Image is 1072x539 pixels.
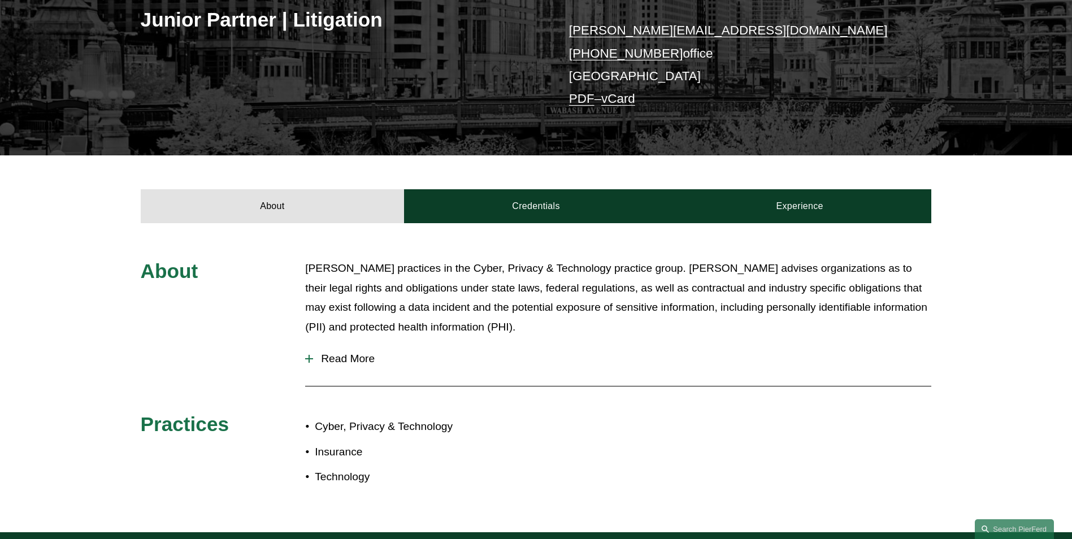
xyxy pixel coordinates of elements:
span: Read More [313,353,931,365]
p: Insurance [315,442,536,462]
h3: Junior Partner | Litigation [141,7,536,32]
a: Experience [668,189,932,223]
a: vCard [601,92,635,106]
a: [PERSON_NAME][EMAIL_ADDRESS][DOMAIN_NAME] [569,23,888,37]
a: Search this site [975,519,1054,539]
button: Read More [305,344,931,373]
p: [PERSON_NAME] practices in the Cyber, Privacy & Technology practice group. [PERSON_NAME] advises ... [305,259,931,337]
p: office [GEOGRAPHIC_DATA] – [569,19,899,110]
a: PDF [569,92,594,106]
p: Technology [315,467,536,487]
span: About [141,260,198,282]
span: Practices [141,413,229,435]
a: Credentials [404,189,668,223]
a: [PHONE_NUMBER] [569,46,683,60]
p: Cyber, Privacy & Technology [315,417,536,437]
a: About [141,189,405,223]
